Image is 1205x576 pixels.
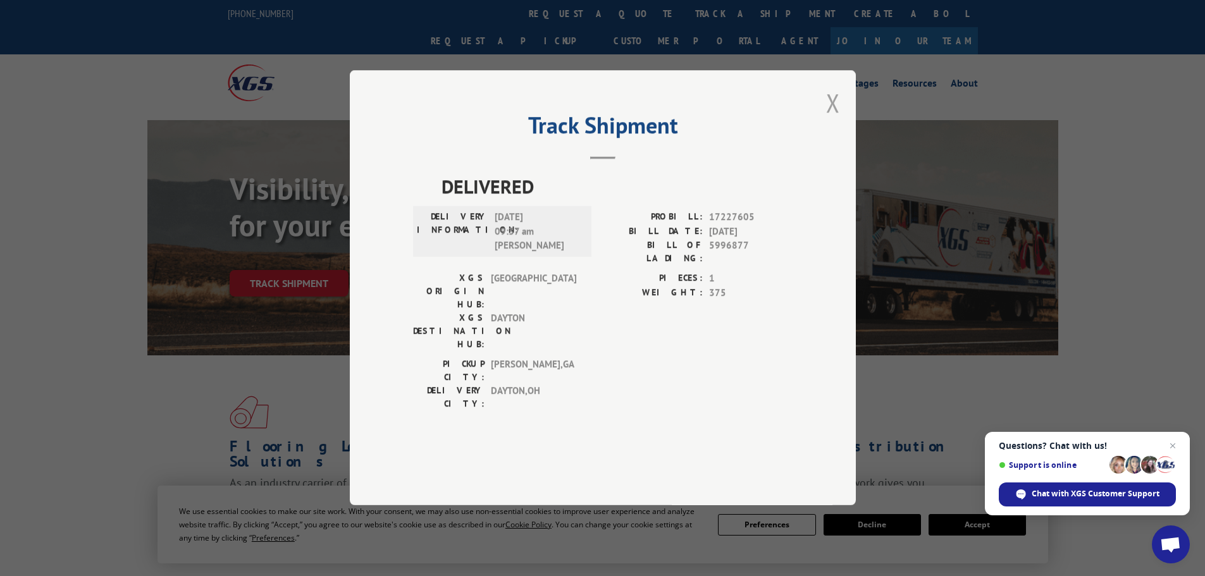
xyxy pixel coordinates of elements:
[826,86,840,119] button: Close modal
[603,239,703,266] label: BILL OF LADING:
[603,286,703,300] label: WEIGHT:
[413,116,793,140] h2: Track Shipment
[709,239,793,266] span: 5996877
[413,312,485,352] label: XGS DESTINATION HUB:
[999,460,1105,470] span: Support is online
[413,384,485,411] label: DELIVERY CITY:
[491,312,576,352] span: DAYTON
[417,211,488,254] label: DELIVERY INFORMATION:
[709,286,793,300] span: 375
[413,358,485,384] label: PICKUP CITY:
[491,272,576,312] span: [GEOGRAPHIC_DATA]
[495,211,580,254] span: [DATE] 09:37 am [PERSON_NAME]
[603,224,703,239] label: BILL DATE:
[603,211,703,225] label: PROBILL:
[413,272,485,312] label: XGS ORIGIN HUB:
[491,384,576,411] span: DAYTON , OH
[1032,488,1159,499] span: Chat with XGS Customer Support
[709,224,793,239] span: [DATE]
[442,173,793,201] span: DELIVERED
[709,272,793,286] span: 1
[1152,525,1190,563] a: Open chat
[999,441,1176,451] span: Questions? Chat with us!
[999,482,1176,506] span: Chat with XGS Customer Support
[603,272,703,286] label: PIECES:
[709,211,793,225] span: 17227605
[491,358,576,384] span: [PERSON_NAME] , GA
